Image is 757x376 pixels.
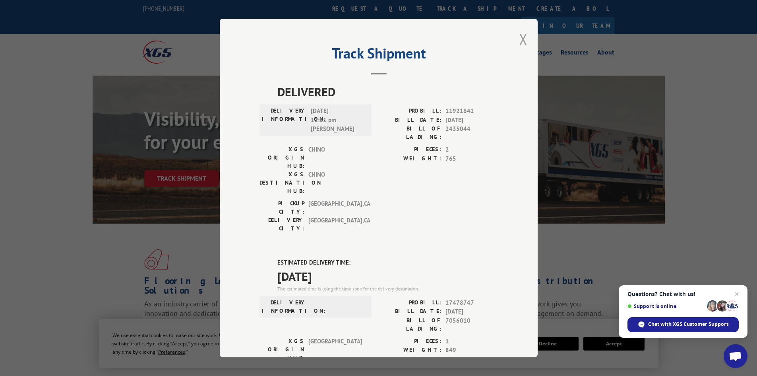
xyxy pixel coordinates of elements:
span: Close chat [732,289,742,299]
label: PIECES: [379,337,441,346]
span: CHINO [308,145,362,170]
button: Close modal [519,29,528,50]
div: Chat with XGS Customer Support [627,317,739,332]
span: [GEOGRAPHIC_DATA] [308,337,362,362]
span: [DATE] [277,267,498,285]
span: 849 [445,346,498,355]
span: [DATE] [445,307,498,316]
label: WEIGHT: [379,346,441,355]
span: 1 [445,337,498,346]
label: DELIVERY CITY: [259,216,304,233]
label: BILL OF LADING: [379,125,441,141]
span: 2435044 [445,125,498,141]
div: Open chat [724,344,747,368]
span: DELIVERED [277,83,498,101]
span: CHINO [308,170,362,195]
span: [GEOGRAPHIC_DATA] , CA [308,216,362,233]
span: 17478747 [445,298,498,308]
label: PROBILL: [379,107,441,116]
span: 2 [445,145,498,154]
label: DELIVERY INFORMATION: [262,298,307,315]
label: BILL OF LADING: [379,316,441,333]
label: PIECES: [379,145,441,154]
span: 7056010 [445,316,498,333]
span: Questions? Chat with us! [627,291,739,297]
label: BILL DATE: [379,307,441,316]
span: Chat with XGS Customer Support [648,321,728,328]
span: Support is online [627,303,704,309]
span: 765 [445,154,498,164]
span: [GEOGRAPHIC_DATA] , CA [308,199,362,216]
label: DELIVERY INFORMATION: [262,107,307,134]
label: PROBILL: [379,298,441,308]
label: PICKUP CITY: [259,199,304,216]
label: XGS ORIGIN HUB: [259,145,304,170]
span: [DATE] 12:31 pm [PERSON_NAME] [311,107,364,134]
label: WEIGHT: [379,154,441,164]
label: XGS DESTINATION HUB: [259,170,304,195]
h2: Track Shipment [259,48,498,63]
span: [DATE] [445,116,498,125]
div: The estimated time is using the time zone for the delivery destination. [277,285,498,292]
label: ESTIMATED DELIVERY TIME: [277,258,498,267]
label: XGS ORIGIN HUB: [259,337,304,362]
span: 11921642 [445,107,498,116]
label: BILL DATE: [379,116,441,125]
